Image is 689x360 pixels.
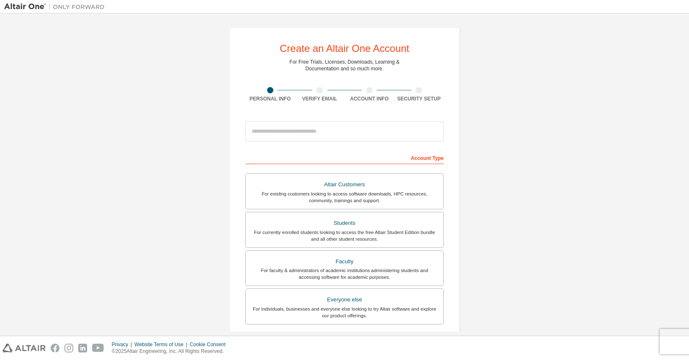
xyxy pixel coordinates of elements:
[290,59,400,72] div: For Free Trials, Licenses, Downloads, Learning & Documentation and so much more.
[280,44,409,54] div: Create an Altair One Account
[251,217,438,229] div: Students
[51,344,59,352] img: facebook.svg
[251,306,438,319] div: For individuals, businesses and everyone else looking to try Altair software and explore our prod...
[3,344,46,352] img: altair_logo.svg
[4,3,109,11] img: Altair One
[251,179,438,190] div: Altair Customers
[245,151,444,164] div: Account Type
[295,95,345,102] div: Verify Email
[394,95,444,102] div: Security Setup
[190,341,230,348] div: Cookie Consent
[78,344,87,352] img: linkedin.svg
[92,344,104,352] img: youtube.svg
[112,348,231,355] p: © 2025 Altair Engineering, Inc. All Rights Reserved.
[344,95,394,102] div: Account Info
[245,95,295,102] div: Personal Info
[251,190,438,204] div: For existing customers looking to access software downloads, HPC resources, community, trainings ...
[112,341,134,348] div: Privacy
[251,294,438,306] div: Everyone else
[134,341,190,348] div: Website Terms of Use
[251,267,438,280] div: For faculty & administrators of academic institutions administering students and accessing softwa...
[251,256,438,267] div: Faculty
[251,229,438,242] div: For currently enrolled students looking to access the free Altair Student Edition bundle and all ...
[64,344,73,352] img: instagram.svg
